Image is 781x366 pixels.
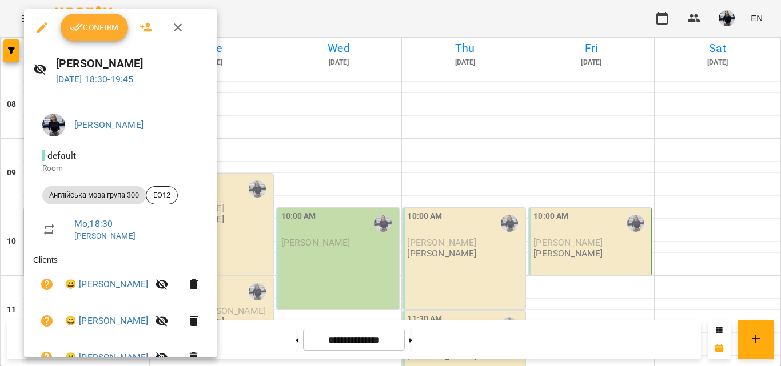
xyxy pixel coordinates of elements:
[74,231,136,240] a: [PERSON_NAME]
[33,307,61,335] button: Unpaid. Bill the attendance?
[65,351,148,364] a: 😀 [PERSON_NAME]
[146,190,177,200] span: ЕО12
[61,14,128,41] button: Confirm
[74,218,113,229] a: Mo , 18:30
[33,271,61,298] button: Unpaid. Bill the attendance?
[56,74,134,85] a: [DATE] 18:30-19:45
[146,186,178,204] div: ЕО12
[70,21,119,34] span: Confirm
[42,114,65,136] img: bed276abe27a029eceb0b2f698d12980.jpg
[74,119,144,130] a: [PERSON_NAME]
[56,55,208,73] h6: [PERSON_NAME]
[42,163,198,174] p: Room
[42,150,78,161] span: - default
[42,190,146,200] span: Англійська мова група 300
[65,277,148,291] a: 😀 [PERSON_NAME]
[65,314,148,328] a: 😀 [PERSON_NAME]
